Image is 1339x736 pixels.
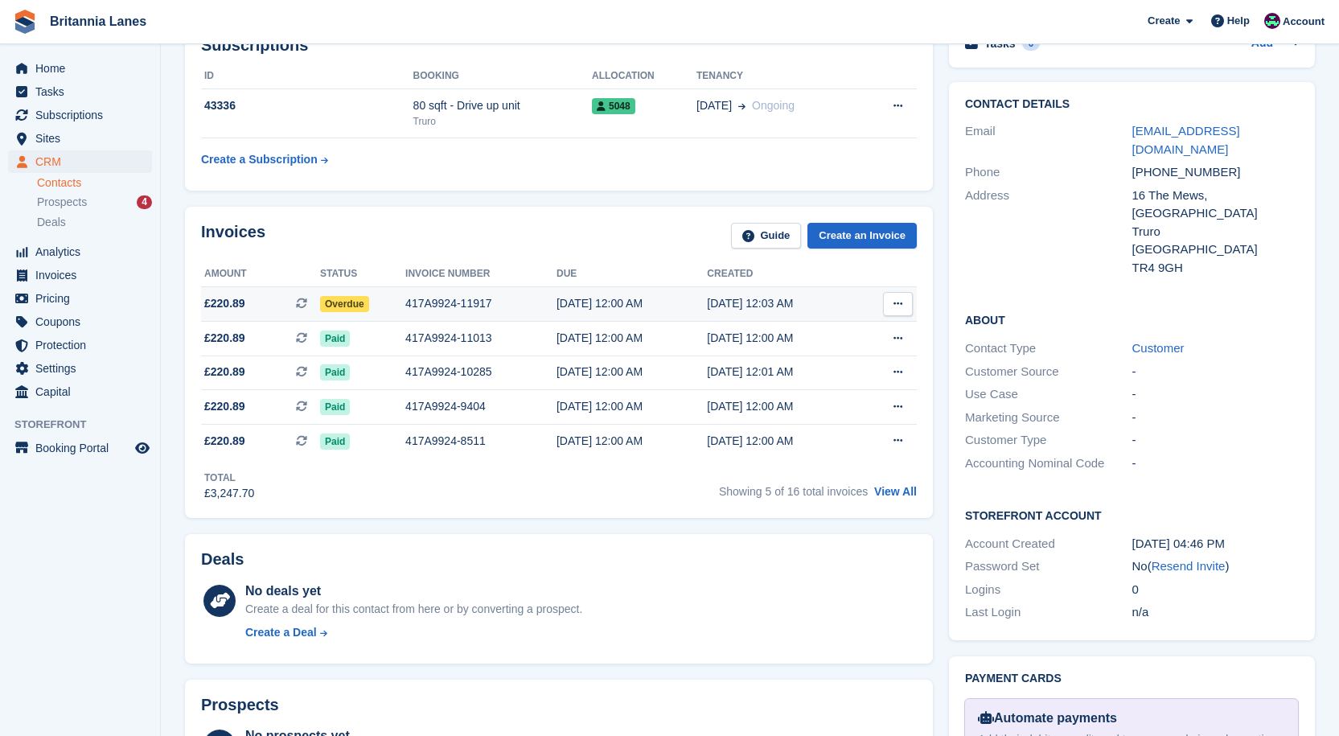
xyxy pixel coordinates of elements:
div: [DATE] 12:01 AM [707,364,857,380]
div: Customer Source [965,363,1132,381]
div: Create a Deal [245,624,317,641]
a: menu [8,80,152,103]
a: Create a Deal [245,624,582,641]
div: [DATE] 12:00 AM [707,330,857,347]
div: Create a deal for this contact from here or by converting a prospect. [245,601,582,618]
div: Truro [1132,223,1300,241]
th: Booking [413,64,592,89]
th: Amount [201,261,320,287]
div: TR4 9GH [1132,259,1300,278]
h2: Contact Details [965,98,1299,111]
h2: Tasks [984,36,1016,51]
div: - [1132,431,1300,450]
a: Contacts [37,175,152,191]
span: £220.89 [204,398,245,415]
div: - [1132,409,1300,427]
a: Create a Subscription [201,145,328,175]
div: 417A9924-11917 [405,295,557,312]
a: Resend Invite [1152,559,1226,573]
div: [DATE] 04:46 PM [1132,535,1300,553]
span: £220.89 [204,364,245,380]
h2: Subscriptions [201,36,917,55]
div: [DATE] 12:00 AM [557,364,707,380]
div: 417A9924-10285 [405,364,557,380]
span: Subscriptions [35,104,132,126]
div: Automate payments [978,709,1285,728]
div: - [1132,454,1300,473]
div: 0 [1022,36,1041,51]
a: menu [8,437,152,459]
span: Showing 5 of 16 total invoices [719,485,868,498]
th: Tenancy [696,64,860,89]
span: [DATE] [696,97,732,114]
a: Add [1251,35,1273,53]
h2: Invoices [201,223,265,249]
div: - [1132,363,1300,381]
div: Customer Type [965,431,1132,450]
a: menu [8,241,152,263]
img: Kirsty Miles [1264,13,1280,29]
span: Ongoing [752,99,795,112]
span: Overdue [320,296,369,312]
div: 417A9924-9404 [405,398,557,415]
div: 4 [137,195,152,209]
div: [GEOGRAPHIC_DATA] [1132,241,1300,259]
span: Home [35,57,132,80]
span: Paid [320,399,350,415]
div: [DATE] 12:00 AM [557,330,707,347]
div: [DATE] 12:00 AM [557,398,707,415]
h2: Payment cards [965,672,1299,685]
h2: About [965,311,1299,327]
span: Capital [35,380,132,403]
div: Create a Subscription [201,151,318,168]
div: No [1132,557,1300,576]
a: menu [8,127,152,150]
div: Last Login [965,603,1132,622]
div: Account Created [965,535,1132,553]
div: Truro [413,114,592,129]
div: Phone [965,163,1132,182]
a: menu [8,104,152,126]
th: Allocation [592,64,696,89]
h2: Deals [201,550,244,569]
th: Invoice number [405,261,557,287]
span: Storefront [14,417,160,433]
div: Address [965,187,1132,278]
a: menu [8,310,152,333]
th: Created [707,261,857,287]
div: 417A9924-11013 [405,330,557,347]
a: menu [8,334,152,356]
span: Paid [320,364,350,380]
span: Sites [35,127,132,150]
a: [EMAIL_ADDRESS][DOMAIN_NAME] [1132,124,1240,156]
a: menu [8,57,152,80]
span: Help [1227,13,1250,29]
th: Due [557,261,707,287]
a: Create an Invoice [807,223,917,249]
th: ID [201,64,413,89]
div: Marketing Source [965,409,1132,427]
h2: Prospects [201,696,279,714]
span: Protection [35,334,132,356]
h2: Storefront Account [965,507,1299,523]
span: Pricing [35,287,132,310]
div: Email [965,122,1132,158]
a: Britannia Lanes [43,8,153,35]
span: ( ) [1148,559,1230,573]
span: 5048 [592,98,635,114]
span: Invoices [35,264,132,286]
div: Accounting Nominal Code [965,454,1132,473]
div: [DATE] 12:00 AM [707,433,857,450]
span: CRM [35,150,132,173]
div: [PHONE_NUMBER] [1132,163,1300,182]
div: 43336 [201,97,413,114]
span: Create [1148,13,1180,29]
div: Total [204,471,254,485]
a: menu [8,150,152,173]
span: Booking Portal [35,437,132,459]
div: Use Case [965,385,1132,404]
span: Paid [320,331,350,347]
span: Prospects [37,195,87,210]
span: £220.89 [204,433,245,450]
a: menu [8,264,152,286]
